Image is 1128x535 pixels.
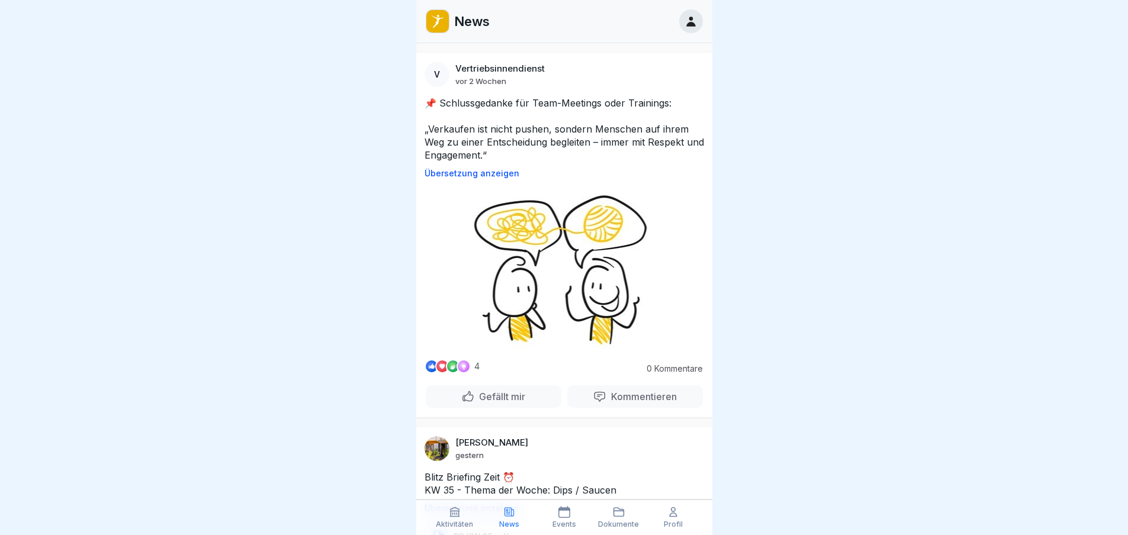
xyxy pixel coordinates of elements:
p: Übersetzung anzeigen [425,169,704,178]
p: Dokumente [598,520,639,528]
p: Gefällt mir [474,391,525,402]
p: Aktivitäten [436,520,473,528]
p: Profil [664,520,683,528]
p: Events [552,520,576,528]
div: V [425,62,449,87]
p: 0 Kommentare [638,364,703,373]
p: News [454,14,490,29]
p: Kommentieren [606,391,677,402]
p: vor 2 Wochen [455,76,506,86]
p: 4 [474,362,480,371]
p: [PERSON_NAME] [455,437,528,448]
p: News [499,520,519,528]
p: 📌 Schlussgedanke für Team-Meetings oder Trainings: „Verkaufen ist nicht pushen, sondern Menschen ... [425,96,704,162]
p: Blitz Briefing Zeit ⏰ KW 35 - Thema der Woche: Dips / Saucen [425,470,704,497]
img: oo2rwhh5g6mqyfqxhtbddxvd.png [426,10,449,33]
img: Post Image [449,188,679,350]
p: gestern [455,450,484,460]
p: Vertriebsinnendienst [455,63,545,74]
